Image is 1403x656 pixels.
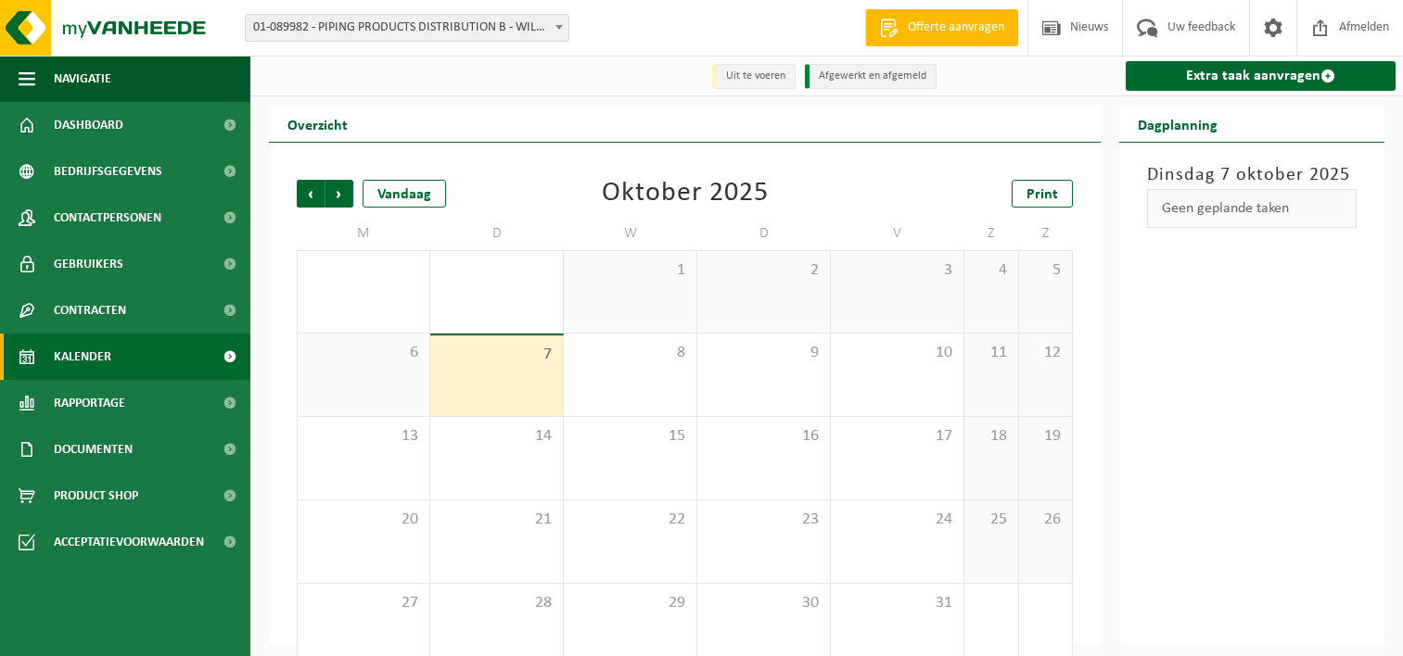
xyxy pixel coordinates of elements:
span: 2 [707,260,821,281]
span: 25 [974,510,1009,530]
span: 23 [707,510,821,530]
span: 8 [573,343,687,363]
h2: Overzicht [269,106,366,142]
span: 9 [707,343,821,363]
span: 24 [840,510,954,530]
span: Bedrijfsgegevens [54,148,162,195]
td: M [297,217,430,250]
span: 3 [840,260,954,281]
h3: Dinsdag 7 oktober 2025 [1147,161,1357,189]
span: 01-089982 - PIPING PRODUCTS DISTRIBUTION B - WILLEBROEK [246,15,568,41]
span: 1 [573,260,687,281]
span: Rapportage [54,380,125,426]
span: 26 [1028,510,1064,530]
span: 18 [974,426,1009,447]
span: Gebruikers [54,241,123,287]
span: 21 [440,510,554,530]
span: 30 [707,593,821,613]
td: V [831,217,964,250]
span: 10 [840,343,954,363]
span: Navigatie [54,56,111,102]
span: 17 [840,426,954,447]
span: 15 [573,426,687,447]
span: Acceptatievoorwaarden [54,519,204,565]
span: 29 [573,593,687,613]
span: Offerte aanvragen [903,19,1009,37]
span: Volgende [325,180,353,208]
span: Contracten [54,287,126,334]
span: 5 [1028,260,1064,281]
span: 20 [307,510,420,530]
span: Product Shop [54,473,138,519]
div: Oktober 2025 [602,180,769,208]
span: 6 [307,343,420,363]
span: Dashboard [54,102,123,148]
a: Print [1012,180,1073,208]
td: Z [1019,217,1074,250]
div: Geen geplande taken [1147,189,1357,228]
span: Kalender [54,334,111,380]
h2: Dagplanning [1119,106,1236,142]
span: 13 [307,426,420,447]
span: 14 [440,426,554,447]
li: Uit te voeren [712,64,796,89]
span: 28 [440,593,554,613]
span: Documenten [54,426,133,473]
span: 4 [974,260,1009,281]
span: 7 [440,345,554,365]
span: 19 [1028,426,1064,447]
a: Offerte aanvragen [865,9,1018,46]
span: 11 [974,343,1009,363]
div: Vandaag [363,180,446,208]
span: 12 [1028,343,1064,363]
li: Afgewerkt en afgemeld [805,64,937,89]
td: W [564,217,697,250]
span: Contactpersonen [54,195,161,241]
td: D [697,217,831,250]
span: Print [1027,187,1058,202]
td: Z [964,217,1019,250]
a: Extra taak aanvragen [1126,61,1396,91]
span: 27 [307,593,420,613]
span: 01-089982 - PIPING PRODUCTS DISTRIBUTION B - WILLEBROEK [245,14,569,42]
span: 31 [840,593,954,613]
span: 22 [573,510,687,530]
span: Vorige [297,180,325,208]
td: D [430,217,564,250]
span: 16 [707,426,821,447]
